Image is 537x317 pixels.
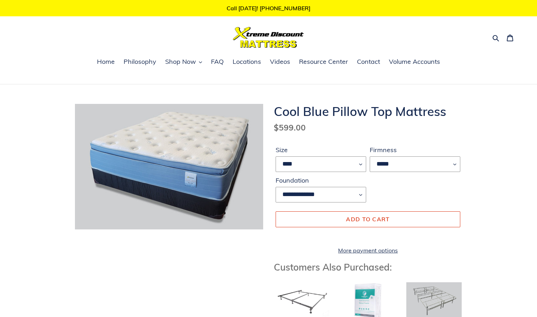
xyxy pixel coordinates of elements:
span: Locations [233,57,261,66]
a: Resource Center [295,57,352,67]
a: Locations [229,57,265,67]
label: Firmness [370,145,460,155]
span: Videos [270,57,290,66]
span: Add to cart [346,216,390,223]
button: Shop Now [162,57,206,67]
img: Xtreme Discount Mattress [233,27,304,48]
a: More payment options [276,246,460,255]
span: Contact [357,57,380,66]
span: Volume Accounts [389,57,440,66]
span: Resource Center [299,57,348,66]
a: Contact [353,57,384,67]
span: Philosophy [124,57,156,66]
a: FAQ [207,57,227,67]
span: $599.00 [274,122,306,133]
a: Home [93,57,118,67]
a: Videos [266,57,294,67]
label: Size [276,145,366,155]
span: Home [97,57,115,66]
a: Volume Accounts [385,57,444,67]
label: Foundation [276,176,366,185]
button: Add to cart [276,211,460,227]
span: Shop Now [165,57,196,66]
span: FAQ [211,57,224,66]
h1: Cool Blue Pillow Top Mattress [274,104,462,119]
h3: Customers Also Purchased: [274,262,462,273]
a: Philosophy [120,57,160,67]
